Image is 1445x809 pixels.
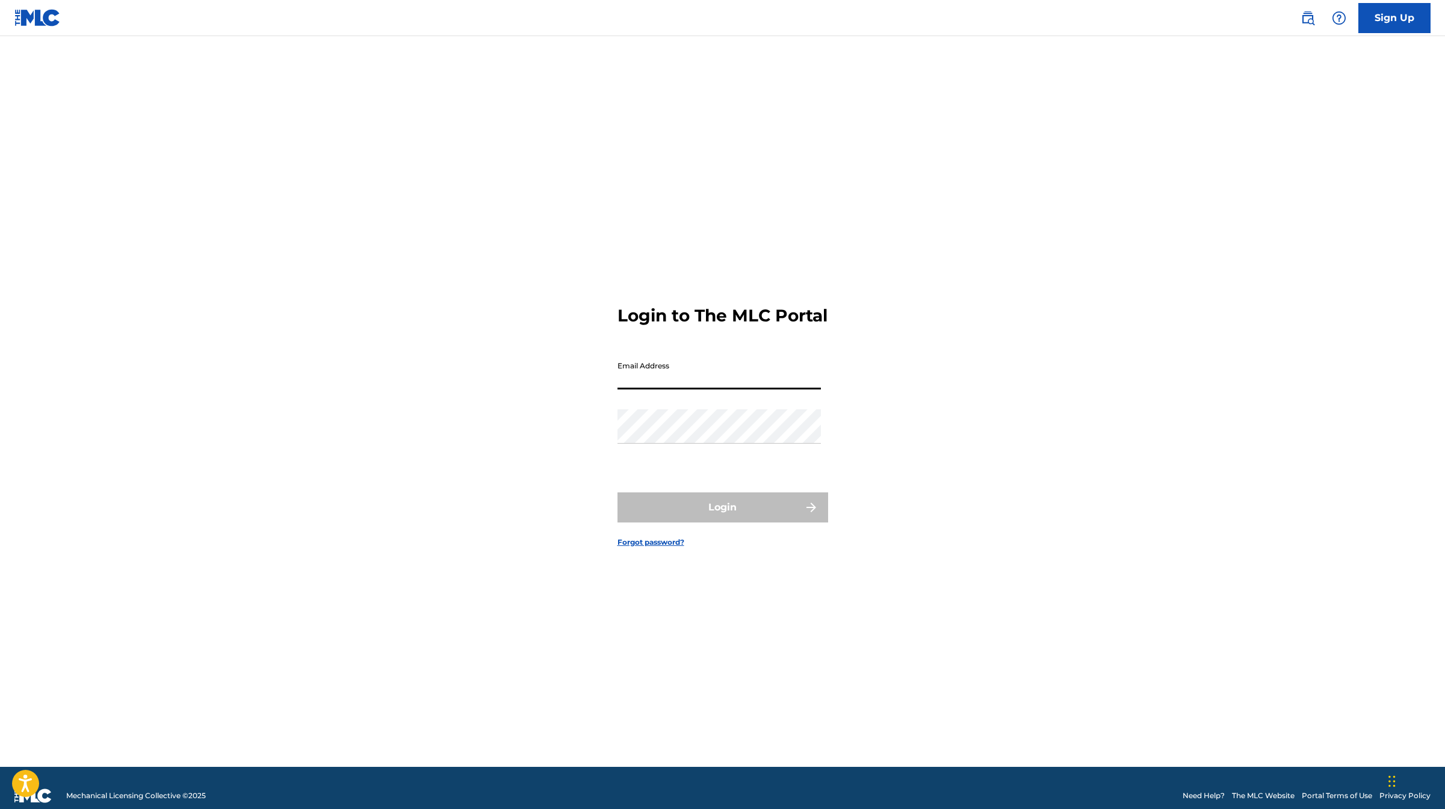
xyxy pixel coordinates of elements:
a: Need Help? [1183,790,1225,801]
a: Sign Up [1358,3,1431,33]
h3: Login to The MLC Portal [617,305,828,326]
img: MLC Logo [14,9,61,26]
span: Mechanical Licensing Collective © 2025 [66,790,206,801]
div: Widget de chat [1385,751,1445,809]
iframe: Chat Widget [1385,751,1445,809]
div: Arrastrar [1388,763,1396,799]
a: Privacy Policy [1379,790,1431,801]
a: Public Search [1296,6,1320,30]
a: The MLC Website [1232,790,1295,801]
a: Forgot password? [617,537,684,548]
div: Help [1327,6,1351,30]
a: Portal Terms of Use [1302,790,1372,801]
img: help [1332,11,1346,25]
img: logo [14,789,52,803]
img: search [1301,11,1315,25]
